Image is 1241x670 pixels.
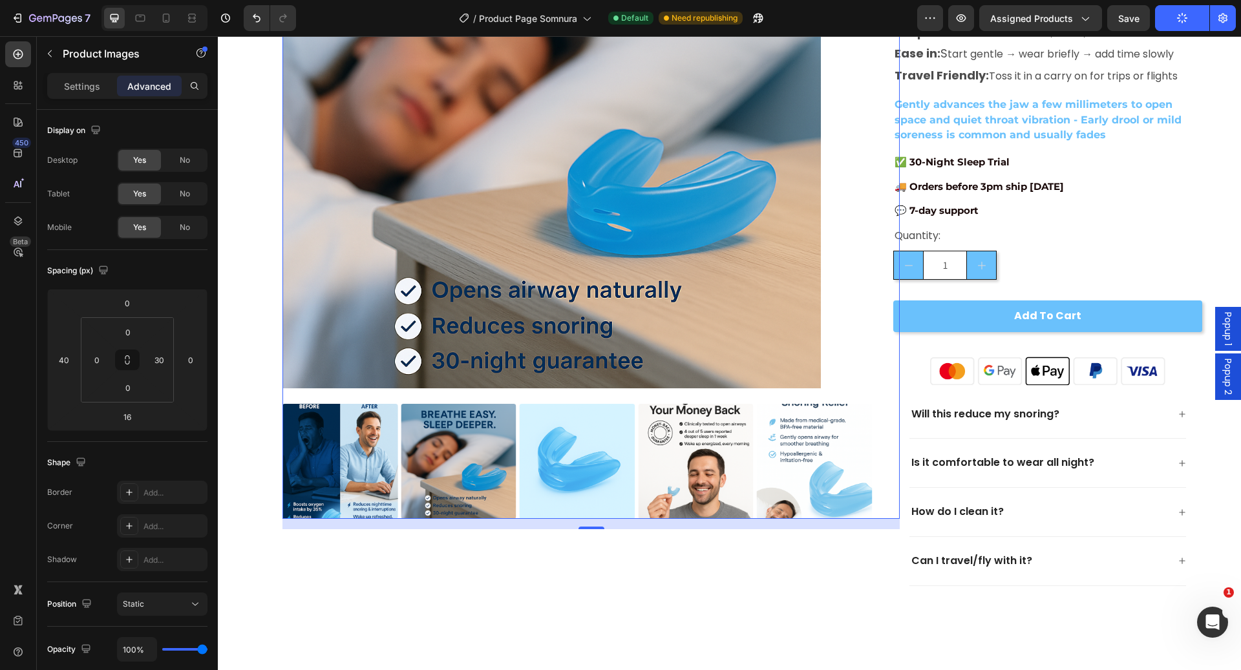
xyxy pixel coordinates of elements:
span: Yes [133,154,146,166]
input: 0px [115,378,141,397]
span: Popup 2 [1004,322,1017,359]
div: Tablet [47,188,70,200]
img: gempages_582585107668271729-eb68b86b-b9ca-4c7d-845c-a37d98da1579.png [709,317,951,354]
div: Add... [143,521,204,532]
span: No [180,188,190,200]
div: Desktop [47,154,78,166]
div: Add To Cart [796,273,864,287]
p: Settings [64,79,100,93]
div: Spacing (px) [47,262,111,280]
iframe: Intercom live chat [1197,607,1228,638]
div: Add... [143,554,204,566]
span: Product Page Somnura [479,12,577,25]
strong: Ease in: [677,9,723,25]
button: Assigned Products [979,5,1102,31]
span: / [473,12,476,25]
input: 0 [181,350,200,370]
input: 40 [54,350,74,370]
input: 0px [115,322,141,342]
button: 7 [5,5,96,31]
input: 0px [87,350,107,370]
div: Display on [47,122,103,140]
button: Save [1107,5,1150,31]
div: Shadow [47,554,77,565]
span: Toss it in a carry on for trips or flights [771,32,960,47]
button: Static [117,592,207,616]
span: No [180,222,190,233]
p: S [677,7,983,28]
div: Opacity [47,641,94,658]
p: Advanced [127,79,171,93]
div: Border [47,487,72,498]
div: Beta [10,236,31,247]
span: tart gentle → wear briefly → add time slowly [730,10,956,25]
div: Undo/Redo [244,5,296,31]
p: How do I clean it? [694,469,786,483]
input: 30px [149,350,169,370]
input: quantity [705,215,749,243]
p: 💬 7-day support [677,168,983,181]
div: Mobile [47,222,72,233]
strong: Travel Friendly: [677,31,771,47]
p: Can I travel/fly with it? [694,518,814,532]
span: Yes [133,222,146,233]
span: Yes [133,188,146,200]
span: Save [1118,13,1140,24]
p: 🚚 Orders before 3pm ship [DATE] [677,144,983,157]
span: Popup 1 [1004,276,1017,309]
span: No [180,154,190,166]
strong: Gently advances the jaw a few millimeters to open space and quiet throat vibration - Early drool ... [677,62,964,105]
p: Is it comfortable to wear all night? [694,420,876,434]
div: Shape [47,454,89,472]
button: Add To Cart [675,264,984,296]
span: Assigned Products [990,12,1073,25]
iframe: Design area [218,36,1241,670]
span: Default [621,12,648,24]
button: decrement [676,215,705,243]
input: Auto [118,638,156,661]
p: 7 [85,10,90,26]
input: 16 [114,407,140,426]
div: 450 [12,138,31,148]
p: Quantity: [677,193,983,205]
div: Add... [143,487,204,499]
span: Need republishing [672,12,737,24]
div: Corner [47,520,73,532]
p: Will this reduce my snoring? [694,372,842,385]
span: 1 [1224,587,1234,598]
p: ✅ 30-Night Sleep Trial [677,120,983,132]
span: Static [123,599,144,609]
div: Position [47,596,94,613]
button: increment [749,215,778,243]
p: Product Images [63,46,173,61]
input: 0 [114,293,140,313]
